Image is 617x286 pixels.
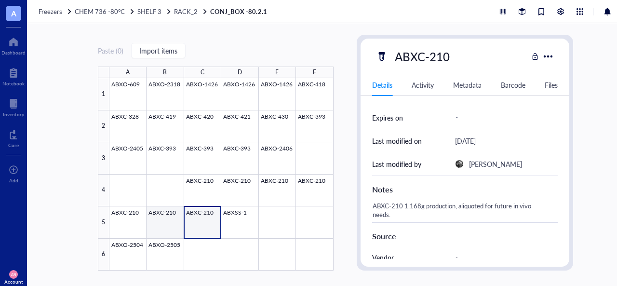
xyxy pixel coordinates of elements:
[137,7,208,16] a: SHELF 3RACK_2
[139,47,177,54] span: Import items
[98,43,123,58] button: Paste (0)
[75,7,125,16] span: CHEM 736 -80°C
[98,239,109,271] div: 6
[313,67,316,78] div: F
[98,206,109,239] div: 5
[210,7,268,16] a: CONJ_BOX -80.2.1
[368,199,554,222] div: ABXC-210 1.168g production, aliquoted for future in vivo needs.
[372,252,394,263] div: Vendor
[451,109,554,126] div: -
[98,78,109,110] div: 1
[372,184,558,195] div: Notes
[372,112,403,123] div: Expires on
[1,50,26,55] div: Dashboard
[2,81,25,86] div: Notebook
[455,135,476,147] div: [DATE]
[469,158,522,170] div: [PERSON_NAME]
[39,7,73,16] a: Freezers
[98,110,109,143] div: 2
[98,175,109,207] div: 4
[126,67,130,78] div: A
[8,127,19,148] a: Core
[8,142,19,148] div: Core
[545,80,558,90] div: Files
[372,80,392,90] div: Details
[2,65,25,86] a: Notebook
[11,272,16,277] span: AN
[9,177,18,183] div: Add
[131,43,186,58] button: Import items
[412,80,434,90] div: Activity
[372,159,421,169] div: Last modified by
[3,96,24,117] a: Inventory
[275,67,279,78] div: E
[501,80,525,90] div: Barcode
[201,67,204,78] div: C
[3,111,24,117] div: Inventory
[75,7,135,16] a: CHEM 736 -80°C
[174,7,198,16] span: RACK_2
[11,7,16,19] span: A
[456,160,463,168] img: 194d251f-2f82-4463-8fb8-8f750e7a68d2.jpeg
[390,46,454,67] div: ABXC-210
[453,80,482,90] div: Metadata
[39,7,62,16] span: Freezers
[372,231,558,242] div: Source
[98,142,109,175] div: 3
[372,136,422,146] div: Last modified on
[4,279,23,285] div: Account
[1,34,26,55] a: Dashboard
[451,247,554,268] div: -
[238,67,242,78] div: D
[137,7,161,16] span: SHELF 3
[163,67,167,78] div: B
